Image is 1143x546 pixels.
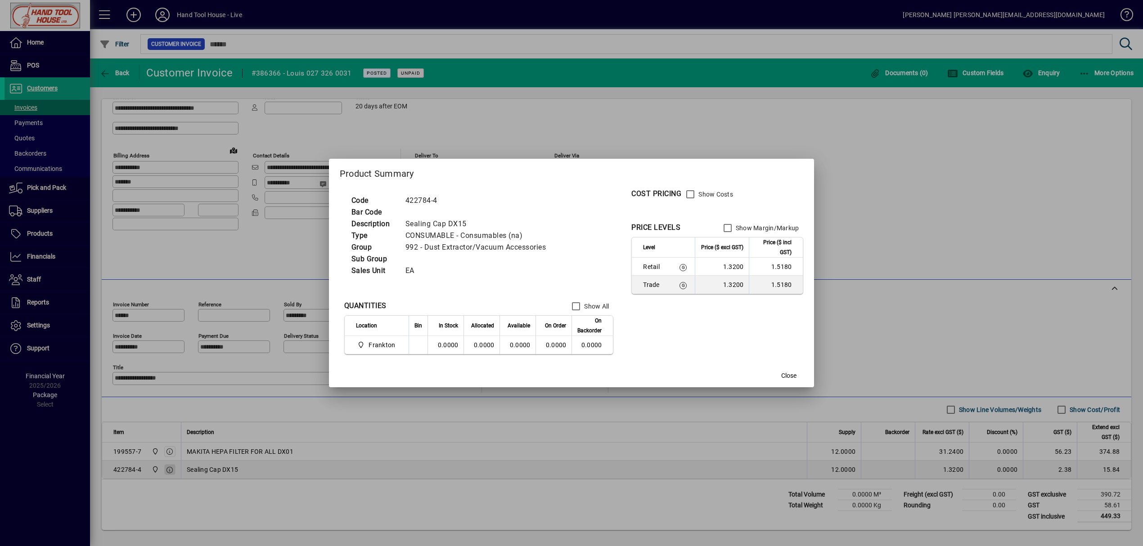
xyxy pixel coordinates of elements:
[545,321,566,331] span: On Order
[356,340,399,350] span: Frankton
[546,341,567,349] span: 0.0000
[695,276,749,294] td: 1.3200
[401,218,557,230] td: Sealing Cap DX15
[347,230,401,242] td: Type
[499,336,535,354] td: 0.0000
[427,336,463,354] td: 0.0000
[755,237,792,257] span: Price ($ incl GST)
[577,316,602,336] span: On Backorder
[471,321,494,331] span: Allocated
[347,253,401,265] td: Sub Group
[369,340,395,349] span: Frankton
[347,265,401,277] td: Sales Unit
[695,258,749,276] td: 1.3200
[582,302,609,311] label: Show All
[356,321,377,331] span: Location
[643,262,667,271] span: Retail
[347,218,401,230] td: Description
[401,265,557,277] td: EA
[571,336,613,354] td: 0.0000
[749,276,803,294] td: 1.5180
[781,371,796,380] span: Close
[697,190,733,199] label: Show Costs
[643,242,655,252] span: Level
[414,321,422,331] span: Bin
[347,195,401,206] td: Code
[749,258,803,276] td: 1.5180
[631,188,681,199] div: COST PRICING
[508,321,530,331] span: Available
[329,159,814,185] h2: Product Summary
[347,206,401,218] td: Bar Code
[347,242,401,253] td: Group
[401,230,557,242] td: CONSUMABLE - Consumables (na)
[344,300,387,311] div: QUANTITIES
[401,242,557,253] td: 992 - Dust Extractor/Vacuum Accessories
[401,195,557,206] td: 422784-4
[631,222,680,233] div: PRICE LEVELS
[734,224,799,233] label: Show Margin/Markup
[774,367,803,384] button: Close
[701,242,743,252] span: Price ($ excl GST)
[643,280,667,289] span: Trade
[463,336,499,354] td: 0.0000
[439,321,458,331] span: In Stock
